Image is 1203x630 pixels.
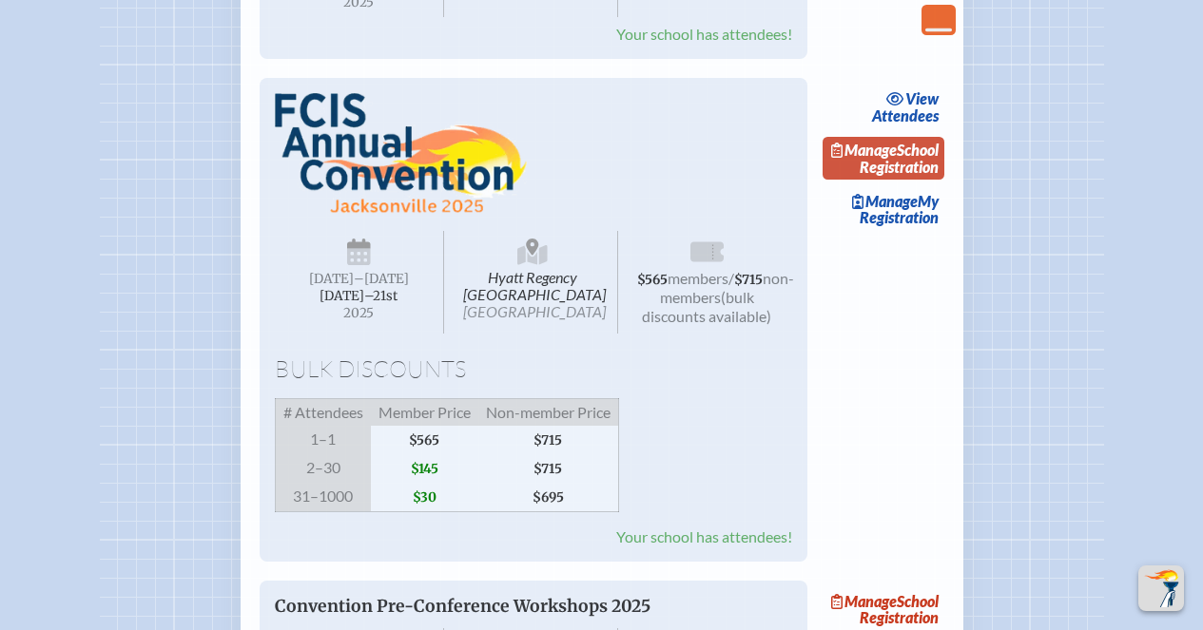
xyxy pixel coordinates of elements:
span: Convention Pre-Conference Workshops 2025 [275,596,650,617]
span: [DATE]–⁠21st [320,288,398,304]
span: [DATE] [309,271,354,287]
a: ManageMy Registration [823,187,944,231]
span: (bulk discounts available) [642,288,771,325]
span: Hyatt Regency [GEOGRAPHIC_DATA] [448,231,618,334]
a: viewAttendees [867,86,944,129]
span: view [905,89,939,107]
span: Your school has attendees! [616,25,792,43]
span: Manage [852,192,918,210]
a: ManageSchool Registration [823,137,944,181]
span: Member Price [371,398,478,426]
span: $695 [478,483,619,512]
span: $715 [734,272,763,288]
span: non-members [660,269,794,306]
button: Scroll Top [1138,565,1184,611]
span: / [728,269,734,287]
span: 1–1 [275,426,371,454]
span: 2–30 [275,454,371,483]
h1: Bulk Discounts [275,356,792,383]
span: members [668,269,728,287]
span: # Attendees [275,398,371,426]
span: Your school has attendees! [616,527,792,545]
span: Non-member Price [478,398,619,426]
img: To the top [1142,569,1180,607]
span: Manage [831,141,897,159]
span: $565 [637,272,668,288]
span: 2025 [290,306,429,320]
img: FCIS Convention 2025 [275,93,527,215]
span: $715 [478,426,619,454]
span: $715 [478,454,619,483]
span: $145 [371,454,478,483]
span: $565 [371,426,478,454]
span: [GEOGRAPHIC_DATA] [463,302,606,320]
span: Manage [831,592,897,610]
span: –[DATE] [354,271,409,287]
span: $30 [371,483,478,512]
span: 31–1000 [275,483,371,512]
